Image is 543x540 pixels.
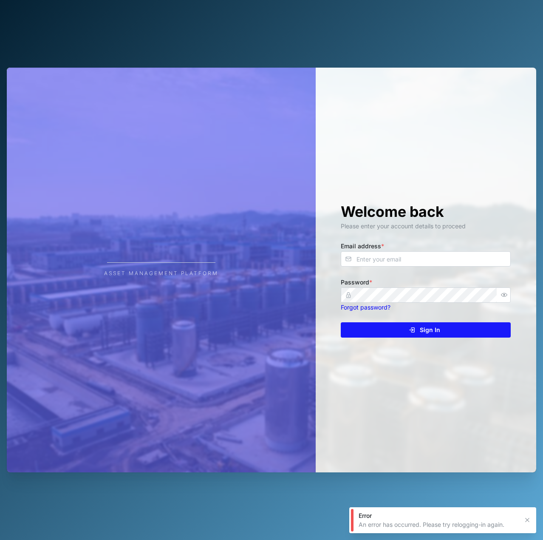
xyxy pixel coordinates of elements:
[341,251,511,267] input: Enter your email
[341,278,372,287] label: Password
[341,202,511,221] h1: Welcome back
[341,304,390,311] a: Forgot password?
[359,512,518,520] div: Error
[341,242,384,251] label: Email address
[104,270,218,278] div: Asset Management Platform
[420,323,440,337] span: Sign In
[341,322,511,338] button: Sign In
[341,222,511,231] div: Please enter your account details to proceed
[359,520,518,529] div: An error has occurred. Please try relogging-in again.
